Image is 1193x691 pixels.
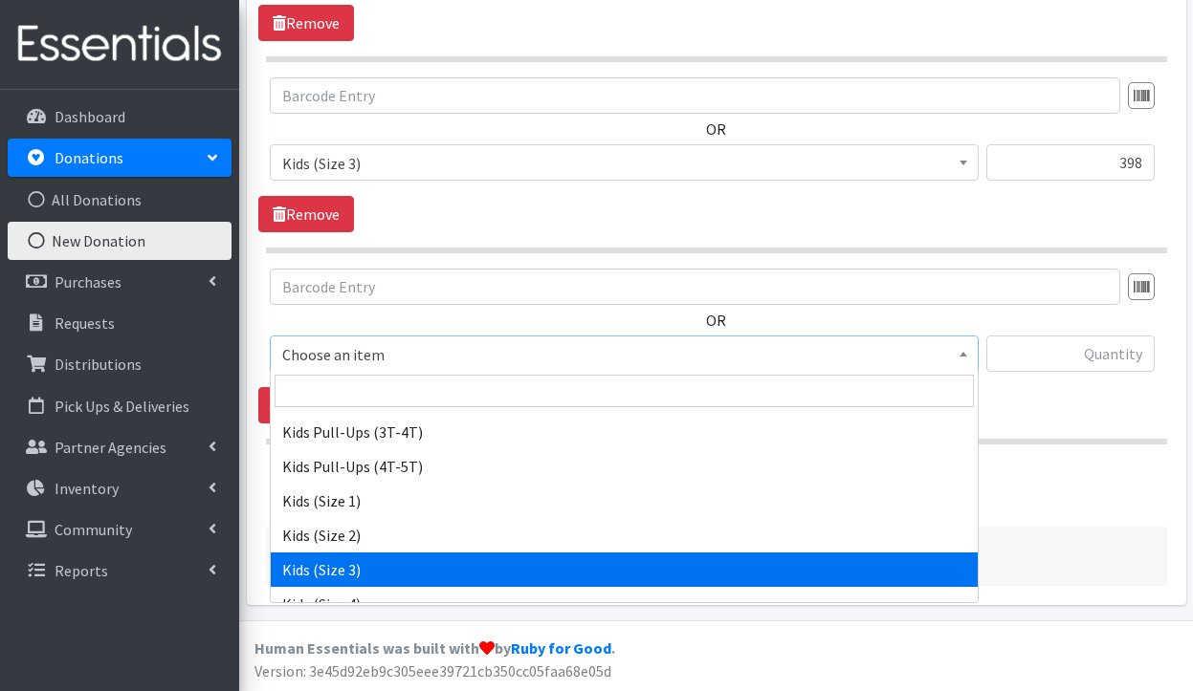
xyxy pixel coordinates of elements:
[8,222,232,260] a: New Donation
[270,269,1120,305] input: Barcode Entry
[254,661,611,680] span: Version: 3e45d92eb9c305eee39721cb350cc05faa68e05d
[986,335,1155,372] input: Quantity
[55,561,108,580] p: Reports
[55,438,166,457] p: Partner Agencies
[55,107,125,126] p: Dashboard
[8,469,232,507] a: Inventory
[8,12,232,76] img: HumanEssentials
[8,139,232,177] a: Donations
[282,150,966,177] span: Kids (Size 3)
[8,97,232,136] a: Dashboard
[55,313,115,333] p: Requests
[55,355,142,374] p: Distributions
[986,144,1155,181] input: Quantity
[271,484,978,518] li: Kids (Size 1)
[8,304,232,342] a: Requests
[706,309,726,332] label: OR
[706,118,726,140] label: OR
[258,196,354,232] a: Remove
[511,638,611,658] a: Ruby for Good
[8,551,232,590] a: Reports
[8,510,232,549] a: Community
[55,479,119,498] p: Inventory
[271,552,978,587] li: Kids (Size 3)
[8,263,232,301] a: Purchases
[8,387,232,425] a: Pick Ups & Deliveries
[55,397,189,416] p: Pick Ups & Deliveries
[270,144,979,181] span: Kids (Size 3)
[271,587,978,621] li: Kids (Size 4)
[258,5,354,41] a: Remove
[8,345,232,383] a: Distributions
[8,428,232,466] a: Partner Agencies
[258,387,354,423] a: Remove
[282,341,966,368] span: Choose an item
[55,272,122,292] p: Purchases
[55,148,123,167] p: Donations
[254,638,615,658] strong: Human Essentials was built with by .
[271,518,978,552] li: Kids (Size 2)
[270,77,1120,114] input: Barcode Entry
[270,335,979,372] span: Choose an item
[271,449,978,484] li: Kids Pull-Ups (4T-5T)
[271,415,978,449] li: Kids Pull-Ups (3T-4T)
[55,520,132,539] p: Community
[8,181,232,219] a: All Donations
